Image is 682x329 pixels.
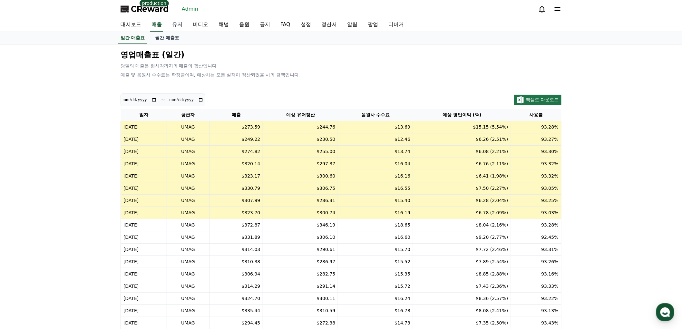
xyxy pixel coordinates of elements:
[179,4,201,14] a: Admin
[209,280,263,293] td: $314.29
[121,170,167,182] td: [DATE]
[167,293,209,305] td: UMAG
[511,231,561,244] td: 92.45%
[413,170,511,182] td: $6.41 (1.98%)
[263,231,338,244] td: $306.10
[363,18,383,32] a: 팝업
[338,195,413,207] td: $15.40
[167,244,209,256] td: UMAG
[413,182,511,195] td: $7.50 (2.27%)
[263,280,338,293] td: $291.14
[167,170,209,182] td: UMAG
[275,18,296,32] a: FAQ
[209,146,263,158] td: $274.82
[121,50,561,60] p: 영업매출표 (일간)
[121,256,167,268] td: [DATE]
[263,293,338,305] td: $300.11
[413,109,511,121] th: 예상 영업이익 (%)
[167,146,209,158] td: UMAG
[338,293,413,305] td: $16.24
[511,109,561,121] th: 사용률
[263,305,338,317] td: $310.59
[20,214,24,219] span: 홈
[209,256,263,268] td: $310.38
[150,18,163,32] a: 매출
[167,207,209,219] td: UMAG
[209,170,263,182] td: $323.17
[338,244,413,256] td: $15.70
[263,244,338,256] td: $290.61
[263,146,338,158] td: $255.00
[511,293,561,305] td: 93.22%
[121,268,167,280] td: [DATE]
[413,146,511,158] td: $6.08 (2.21%)
[511,244,561,256] td: 93.31%
[413,219,511,231] td: $8.04 (2.16%)
[121,305,167,317] td: [DATE]
[263,256,338,268] td: $286.97
[413,244,511,256] td: $7.72 (2.46%)
[413,256,511,268] td: $7.89 (2.54%)
[413,305,511,317] td: $8.08 (2.41%)
[234,18,255,32] a: 음원
[338,146,413,158] td: $13.74
[413,121,511,133] td: $15.15 (5.54%)
[413,158,511,170] td: $6.76 (2.11%)
[59,214,67,219] span: 대화
[121,182,167,195] td: [DATE]
[338,231,413,244] td: $16.60
[121,109,167,121] th: 일자
[338,305,413,317] td: $16.78
[511,268,561,280] td: 93.16%
[209,244,263,256] td: $314.03
[338,121,413,133] td: $13.69
[413,133,511,146] td: $6.26 (2.51%)
[167,121,209,133] td: UMAG
[526,97,559,102] span: 엑셀로 다운로드
[167,182,209,195] td: UMAG
[100,214,107,219] span: 설정
[167,231,209,244] td: UMAG
[263,268,338,280] td: $282.75
[209,158,263,170] td: $320.14
[338,219,413,231] td: $18.65
[167,195,209,207] td: UMAG
[263,133,338,146] td: $230.50
[263,182,338,195] td: $306.75
[263,121,338,133] td: $244.76
[338,158,413,170] td: $16.04
[514,95,561,105] button: 엑셀로 다운로드
[167,18,188,32] a: 유저
[338,133,413,146] td: $12.46
[338,182,413,195] td: $16.55
[338,170,413,182] td: $16.16
[121,293,167,305] td: [DATE]
[413,268,511,280] td: $8.85 (2.88%)
[167,109,209,121] th: 공급자
[167,158,209,170] td: UMAG
[167,280,209,293] td: UMAG
[511,280,561,293] td: 93.33%
[209,195,263,207] td: $307.99
[161,96,165,104] p: ~
[121,231,167,244] td: [DATE]
[209,133,263,146] td: $249.22
[209,231,263,244] td: $331.89
[338,207,413,219] td: $16.19
[338,268,413,280] td: $15.35
[209,207,263,219] td: $323.70
[255,18,275,32] a: 공지
[2,204,43,220] a: 홈
[213,18,234,32] a: 채널
[209,219,263,231] td: $372.87
[511,256,561,268] td: 93.26%
[121,146,167,158] td: [DATE]
[511,195,561,207] td: 93.25%
[209,121,263,133] td: $273.59
[263,170,338,182] td: $300.60
[511,219,561,231] td: 93.28%
[121,158,167,170] td: [DATE]
[150,32,184,44] a: 월간 매출표
[511,182,561,195] td: 93.05%
[167,256,209,268] td: UMAG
